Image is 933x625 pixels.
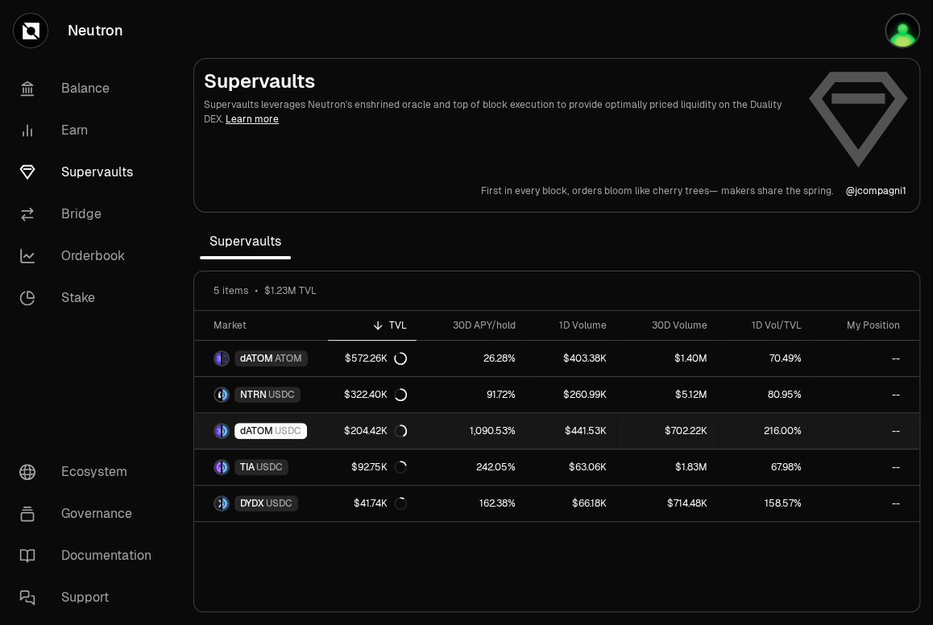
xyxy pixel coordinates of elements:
a: dATOM LogoATOM LogodATOMATOM [194,341,328,376]
p: orders bloom like cherry trees— [572,184,718,197]
span: TIA [240,461,255,474]
div: $322.40K [344,388,407,401]
img: USDC Logo [222,497,228,510]
a: -- [811,449,919,485]
img: dATOM Logo [215,424,221,437]
div: $41.74K [354,497,407,510]
a: -- [811,377,919,412]
span: dATOM [240,424,273,437]
img: TIA Logo [215,461,221,474]
span: DYDX [240,497,264,510]
a: 67.98% [717,449,811,485]
img: Bariel4all [885,13,920,48]
span: NTRN [240,388,267,401]
span: USDC [256,461,283,474]
div: TVL [338,319,407,332]
a: -- [811,413,919,449]
img: USDC Logo [222,461,228,474]
div: Market [214,319,318,332]
span: $1.23M TVL [264,284,317,297]
div: $92.75K [351,461,407,474]
a: $63.06K [525,449,616,485]
a: $322.40K [328,377,417,412]
span: dATOM [240,352,273,365]
h2: Supervaults [204,68,794,94]
div: 30D APY/hold [426,319,515,332]
a: Orderbook [6,235,174,277]
a: $260.99K [525,377,616,412]
a: $714.48K [616,486,717,521]
img: ATOM Logo [222,352,228,365]
div: 1D Volume [534,319,607,332]
a: Earn [6,110,174,151]
a: 70.49% [717,341,811,376]
a: Stake [6,277,174,319]
a: dATOM LogoUSDC LogodATOMUSDC [194,413,328,449]
img: NTRN Logo [215,388,221,401]
a: -- [811,341,919,376]
a: @jcompagni1 [846,184,906,197]
span: USDC [266,497,292,510]
a: Bridge [6,193,174,235]
a: DYDX LogoUSDC LogoDYDXUSDC [194,486,328,521]
a: $92.75K [328,449,417,485]
a: 162.38% [417,486,525,521]
a: $441.53K [525,413,616,449]
span: ATOM [275,352,302,365]
a: $702.22K [616,413,717,449]
a: $572.26K [328,341,417,376]
a: 80.95% [717,377,811,412]
a: Balance [6,68,174,110]
p: @ jcompagni1 [846,184,906,197]
p: Supervaults leverages Neutron's enshrined oracle and top of block execution to provide optimally ... [204,97,794,126]
a: $1.40M [616,341,717,376]
div: 30D Volume [626,319,707,332]
a: Governance [6,493,174,535]
a: $5.12M [616,377,717,412]
a: 91.72% [417,377,525,412]
img: dATOM Logo [215,352,221,365]
div: 1D Vol/TVL [727,319,802,332]
a: $1.83M [616,449,717,485]
a: Documentation [6,535,174,577]
a: Supervaults [6,151,174,193]
a: -- [811,486,919,521]
span: USDC [268,388,295,401]
a: TIA LogoUSDC LogoTIAUSDC [194,449,328,485]
a: $204.42K [328,413,417,449]
div: My Position [821,319,900,332]
p: First in every block, [481,184,569,197]
a: Ecosystem [6,451,174,493]
div: $204.42K [344,424,407,437]
a: 216.00% [717,413,811,449]
img: USDC Logo [222,388,228,401]
a: 242.05% [417,449,525,485]
a: Support [6,577,174,619]
a: 158.57% [717,486,811,521]
a: $66.18K [525,486,616,521]
div: $572.26K [345,352,407,365]
a: First in every block,orders bloom like cherry trees—makers share the spring. [481,184,833,197]
a: NTRN LogoUSDC LogoNTRNUSDC [194,377,328,412]
img: DYDX Logo [215,497,221,510]
img: USDC Logo [222,424,228,437]
span: USDC [275,424,301,437]
a: 1,090.53% [417,413,525,449]
a: $41.74K [328,486,417,521]
a: $403.38K [525,341,616,376]
a: Learn more [226,113,279,126]
span: 5 items [214,284,248,297]
p: makers share the spring. [721,184,833,197]
a: 26.28% [417,341,525,376]
span: Supervaults [200,226,291,258]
